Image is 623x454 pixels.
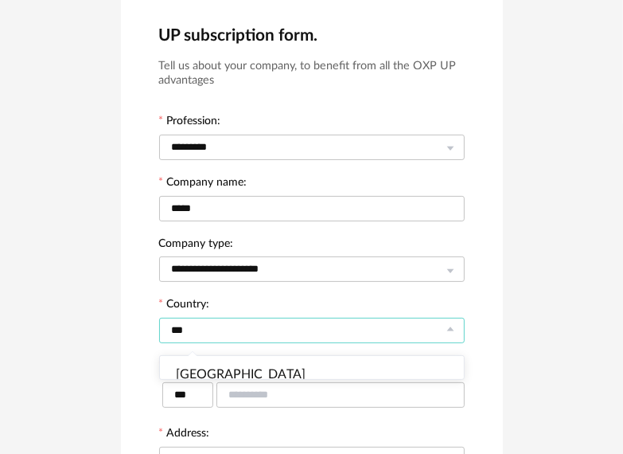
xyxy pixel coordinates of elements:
[159,428,210,442] label: Address:
[159,177,247,191] label: Company name:
[159,59,465,88] h3: Tell us about your company, to benefit from all the OXP UP advantages
[159,238,234,252] label: Company type:
[159,299,210,313] label: Country:
[176,368,306,381] span: [GEOGRAPHIC_DATA]
[159,115,221,130] label: Profession:
[159,25,465,46] h2: UP subscription form.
